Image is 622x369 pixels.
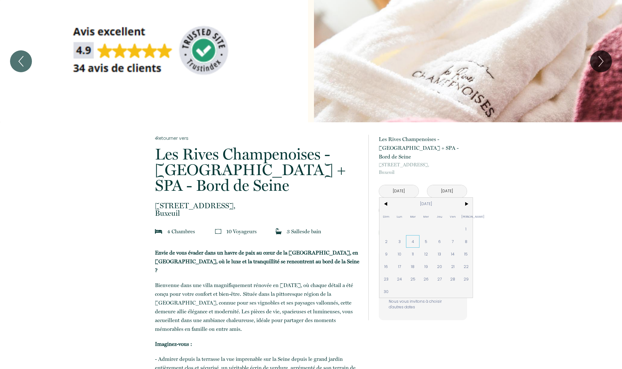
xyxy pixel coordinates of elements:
[379,161,467,169] span: [STREET_ADDRESS],
[167,227,195,236] p: 4 Chambre
[433,273,446,285] span: 27
[393,248,406,260] span: 10
[433,260,446,273] span: 20
[446,260,460,273] span: 21
[302,228,304,235] span: s
[155,202,360,210] span: [STREET_ADDRESS],
[419,273,433,285] span: 26
[419,210,433,223] span: Mer
[406,260,419,273] span: 18
[406,235,419,248] span: 4
[433,210,446,223] span: Jeu
[446,235,460,248] span: 7
[460,260,473,273] span: 22
[393,210,406,223] span: Lun
[433,248,446,260] span: 13
[460,210,473,223] span: [PERSON_NAME]
[379,224,467,241] button: Réserver
[379,210,393,223] span: Dim
[427,185,467,197] input: Départ
[155,281,360,333] p: Bienvenue dans une villa magnifiquement rénovée en [DATE], où chaque détail a été conçu pour votr...
[460,235,473,248] span: 8
[389,287,457,310] p: Malheureusement les dates sélectionnées sont indisponibles. Nous vous invitons à choisir d'autres...
[460,248,473,260] span: 15
[446,273,460,285] span: 28
[406,273,419,285] span: 25
[393,273,406,285] span: 24
[419,260,433,273] span: 19
[460,198,473,210] span: >
[433,235,446,248] span: 6
[287,227,321,236] p: 3 Salle de bain
[155,135,360,142] a: Retourner vers
[446,210,460,223] span: Ven
[379,135,467,161] p: Les Rives Champenoises - [GEOGRAPHIC_DATA] + SPA - Bord de Seine
[379,273,393,285] span: 23
[379,161,467,176] p: Buxeuil
[254,228,257,235] span: s
[226,227,257,236] p: 10 Voyageur
[393,235,406,248] span: 3
[393,260,406,273] span: 17
[10,50,32,72] button: Previous
[379,260,393,273] span: 16
[155,341,192,347] strong: Imaginez-vous :
[406,248,419,260] span: 11
[155,202,360,217] p: Buxeuil
[379,235,393,248] span: 2
[193,228,195,235] span: s
[460,223,473,235] span: 1
[590,50,612,72] button: Next
[155,250,359,273] strong: Envie de vous évader dans un havre de paix au cœur de la [GEOGRAPHIC_DATA], en [GEOGRAPHIC_DATA],...
[155,146,360,193] p: Les Rives Champenoises - [GEOGRAPHIC_DATA] + SPA - Bord de Seine
[406,210,419,223] span: Mar
[393,198,460,210] span: [DATE]
[379,185,419,197] input: Arrivée
[379,285,393,298] span: 30
[215,228,221,235] img: guests
[446,248,460,260] span: 14
[379,248,393,260] span: 9
[419,248,433,260] span: 12
[379,198,393,210] span: <
[460,273,473,285] span: 29
[419,235,433,248] span: 5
